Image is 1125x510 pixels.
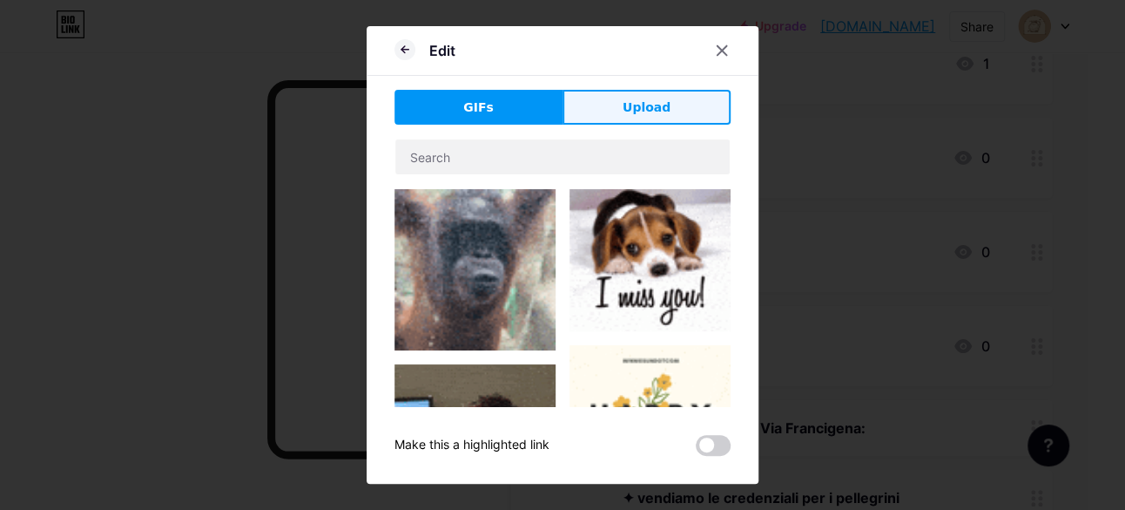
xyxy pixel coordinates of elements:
[394,435,549,456] div: Make this a highlighted link
[569,345,731,507] img: Gihpy
[429,40,455,61] div: Edit
[395,139,730,174] input: Search
[394,189,556,350] img: Gihpy
[562,90,731,125] button: Upload
[569,189,731,331] img: Gihpy
[463,99,494,117] span: GIFs
[623,99,670,117] span: Upload
[394,90,562,125] button: GIFs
